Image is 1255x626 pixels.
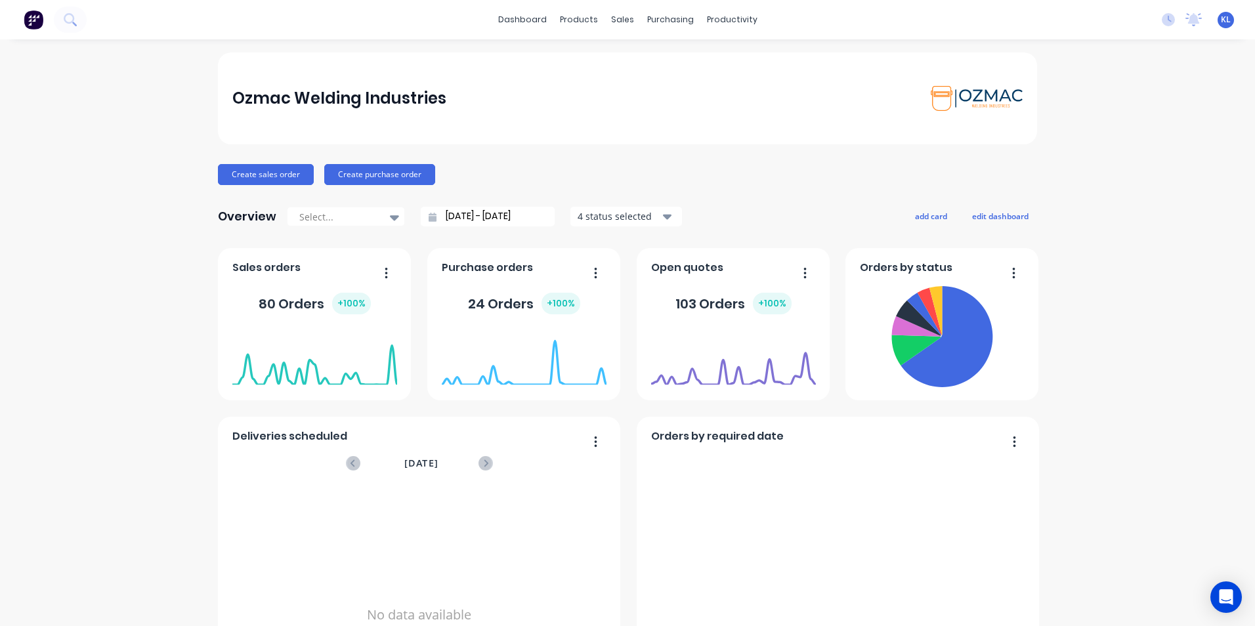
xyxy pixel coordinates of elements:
div: + 100 % [332,293,371,314]
img: Factory [24,10,43,30]
div: Ozmac Welding Industries [232,85,446,112]
div: 103 Orders [675,293,792,314]
img: Ozmac Welding Industries [931,86,1023,111]
button: edit dashboard [964,207,1037,224]
div: 24 Orders [468,293,580,314]
a: dashboard [492,10,553,30]
span: [DATE] [404,456,438,470]
span: KL [1221,14,1231,26]
div: Overview [218,203,276,230]
span: Sales orders [232,260,301,276]
button: add card [906,207,956,224]
div: + 100 % [542,293,580,314]
div: purchasing [641,10,700,30]
span: Orders by status [860,260,952,276]
div: sales [605,10,641,30]
button: 4 status selected [570,207,682,226]
div: 4 status selected [578,209,660,223]
button: Create sales order [218,164,314,185]
div: productivity [700,10,764,30]
div: 80 Orders [259,293,371,314]
div: Open Intercom Messenger [1210,581,1242,613]
button: Create purchase order [324,164,435,185]
div: + 100 % [753,293,792,314]
div: products [553,10,605,30]
span: Purchase orders [442,260,533,276]
span: Open quotes [651,260,723,276]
